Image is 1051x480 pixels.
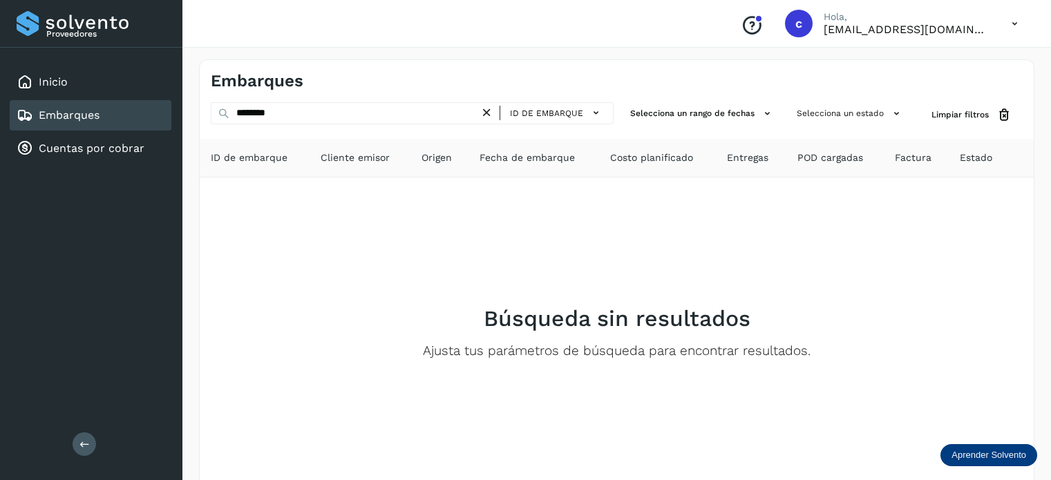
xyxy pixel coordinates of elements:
[951,450,1026,461] p: Aprender Solvento
[824,11,990,23] p: Hola,
[960,151,992,165] span: Estado
[39,108,100,122] a: Embarques
[10,100,171,131] div: Embarques
[895,151,931,165] span: Factura
[211,71,303,91] h4: Embarques
[480,151,575,165] span: Fecha de embarque
[39,142,144,155] a: Cuentas por cobrar
[423,343,811,359] p: Ajusta tus parámetros de búsqueda para encontrar resultados.
[510,107,583,119] span: ID de embarque
[940,444,1037,466] div: Aprender Solvento
[10,67,171,97] div: Inicio
[610,151,693,165] span: Costo planificado
[727,151,768,165] span: Entregas
[797,151,863,165] span: POD cargadas
[46,29,166,39] p: Proveedores
[39,75,68,88] a: Inicio
[211,151,287,165] span: ID de embarque
[321,151,390,165] span: Cliente emisor
[920,102,1023,128] button: Limpiar filtros
[484,305,750,332] h2: Búsqueda sin resultados
[10,133,171,164] div: Cuentas por cobrar
[506,103,607,123] button: ID de embarque
[625,102,780,125] button: Selecciona un rango de fechas
[791,102,909,125] button: Selecciona un estado
[824,23,990,36] p: cuentasespeciales8_met@castores.com.mx
[931,108,989,121] span: Limpiar filtros
[422,151,452,165] span: Origen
